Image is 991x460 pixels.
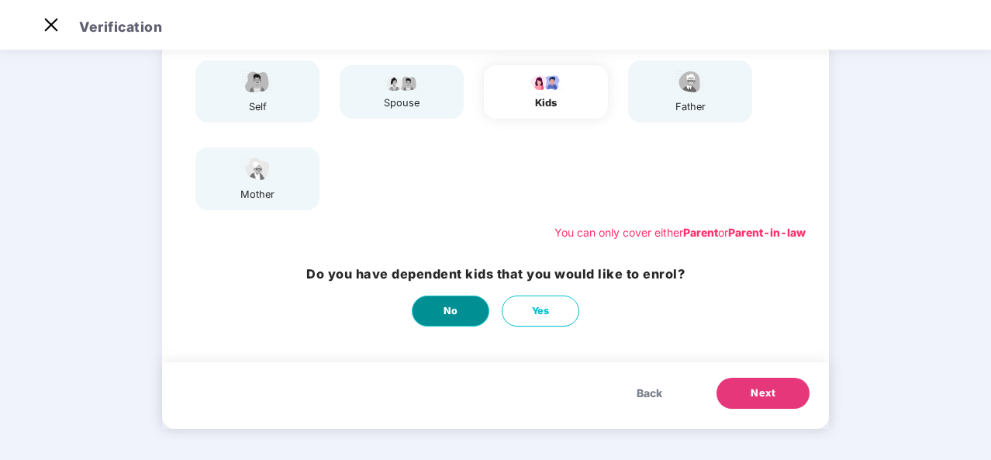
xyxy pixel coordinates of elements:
[444,303,458,319] span: No
[671,68,710,95] img: svg+xml;base64,PHN2ZyBpZD0iRmF0aGVyX2ljb24iIHhtbG5zPSJodHRwOi8vd3d3LnczLm9yZy8yMDAwL3N2ZyIgeG1sbn...
[751,386,775,401] span: Next
[683,226,718,239] b: Parent
[637,385,662,402] span: Back
[238,155,277,182] img: svg+xml;base64,PHN2ZyB4bWxucz0iaHR0cDovL3d3dy53My5vcmcvMjAwMC9zdmciIHdpZHRoPSI1NCIgaGVpZ2h0PSIzOC...
[532,303,550,319] span: Yes
[716,378,810,409] button: Next
[502,296,579,327] button: Yes
[728,226,806,239] b: Parent-in-law
[238,187,277,202] div: mother
[621,378,678,409] button: Back
[382,95,421,111] div: spouse
[412,296,489,327] button: No
[238,99,277,115] div: self
[527,73,565,92] img: svg+xml;base64,PHN2ZyB4bWxucz0iaHR0cDovL3d3dy53My5vcmcvMjAwMC9zdmciIHdpZHRoPSI3OS4wMzciIGhlaWdodD...
[554,224,806,241] div: You can only cover either or
[238,68,277,95] img: svg+xml;base64,PHN2ZyBpZD0iRW1wbG95ZWVfbWFsZSIgeG1sbnM9Imh0dHA6Ly93d3cudzMub3JnLzIwMDAvc3ZnIiB3aW...
[306,265,685,284] h3: Do you have dependent kids that you would like to enrol?
[671,99,710,115] div: father
[382,73,421,92] img: svg+xml;base64,PHN2ZyB4bWxucz0iaHR0cDovL3d3dy53My5vcmcvMjAwMC9zdmciIHdpZHRoPSI5Ny44OTciIGhlaWdodD...
[527,95,565,111] div: kids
